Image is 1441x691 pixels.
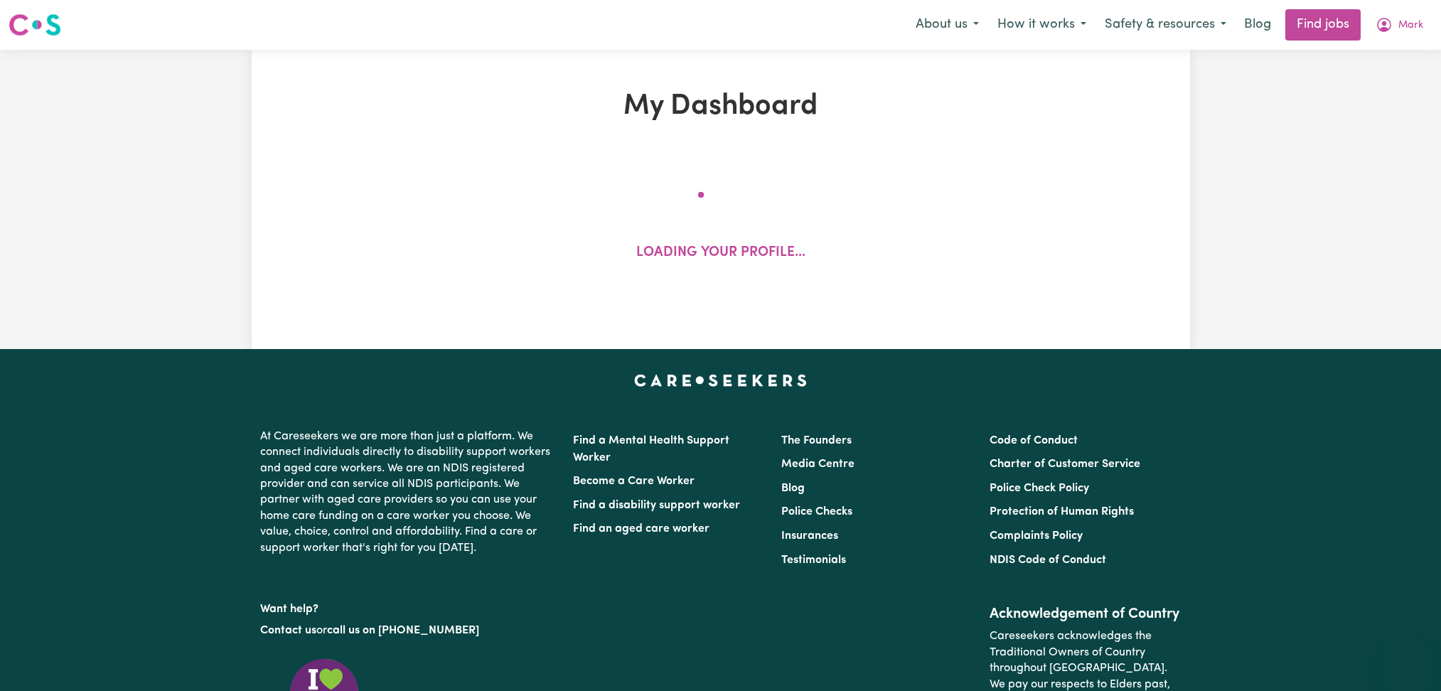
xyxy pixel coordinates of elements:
a: Careseekers logo [9,9,61,41]
iframe: Button to launch messaging window [1384,634,1430,680]
a: Careseekers home page [634,375,807,386]
a: Protection of Human Rights [990,506,1134,518]
button: Safety & resources [1096,10,1236,40]
p: Loading your profile... [636,243,805,264]
button: How it works [988,10,1096,40]
a: Contact us [260,625,316,636]
button: About us [906,10,988,40]
span: Mark [1398,18,1423,33]
a: call us on [PHONE_NUMBER] [327,625,479,636]
a: Charter of Customer Service [990,459,1140,470]
a: Code of Conduct [990,435,1078,446]
a: Police Check Policy [990,483,1089,494]
a: Police Checks [781,506,852,518]
p: Want help? [260,596,556,617]
a: Find a disability support worker [573,500,740,511]
a: Blog [781,483,805,494]
a: Complaints Policy [990,530,1083,542]
h1: My Dashboard [417,90,1025,124]
a: Insurances [781,530,838,542]
p: At Careseekers we are more than just a platform. We connect individuals directly to disability su... [260,423,556,562]
a: Testimonials [781,555,846,566]
a: Blog [1236,9,1280,41]
button: My Account [1366,10,1432,40]
a: Find a Mental Health Support Worker [573,435,729,464]
a: Media Centre [781,459,855,470]
a: NDIS Code of Conduct [990,555,1106,566]
a: The Founders [781,435,852,446]
p: or [260,617,556,644]
img: Careseekers logo [9,12,61,38]
a: Find an aged care worker [573,523,709,535]
a: Find jobs [1285,9,1361,41]
h2: Acknowledgement of Country [990,606,1181,623]
a: Become a Care Worker [573,476,695,487]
